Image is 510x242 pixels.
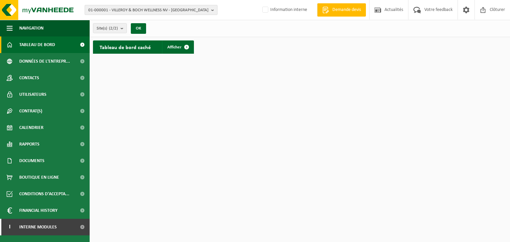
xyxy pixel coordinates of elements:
[85,5,217,15] button: 01-000001 - VILLEROY & BOCH WELLNESS NV - [GEOGRAPHIC_DATA]
[167,45,182,49] span: Afficher
[19,186,69,202] span: Conditions d'accepta...
[317,3,366,17] a: Demande devis
[19,202,57,219] span: Financial History
[19,20,43,36] span: Navigation
[19,136,40,152] span: Rapports
[162,40,193,54] a: Afficher
[19,70,39,86] span: Contacts
[261,5,307,15] label: Information interne
[19,103,42,119] span: Contrat(s)
[93,23,127,33] button: Site(s)(2/2)
[7,219,13,235] span: I
[93,40,157,53] h2: Tableau de bord caché
[331,7,363,13] span: Demande devis
[97,24,118,33] span: Site(s)
[19,36,55,53] span: Tableau de bord
[19,152,44,169] span: Documents
[19,53,70,70] span: Données de l'entrepr...
[19,219,57,235] span: Interne modules
[19,119,43,136] span: Calendrier
[131,23,146,34] button: OK
[88,5,209,15] span: 01-000001 - VILLEROY & BOCH WELLNESS NV - [GEOGRAPHIC_DATA]
[19,169,59,186] span: Boutique en ligne
[109,26,118,30] count: (2/2)
[19,86,46,103] span: Utilisateurs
